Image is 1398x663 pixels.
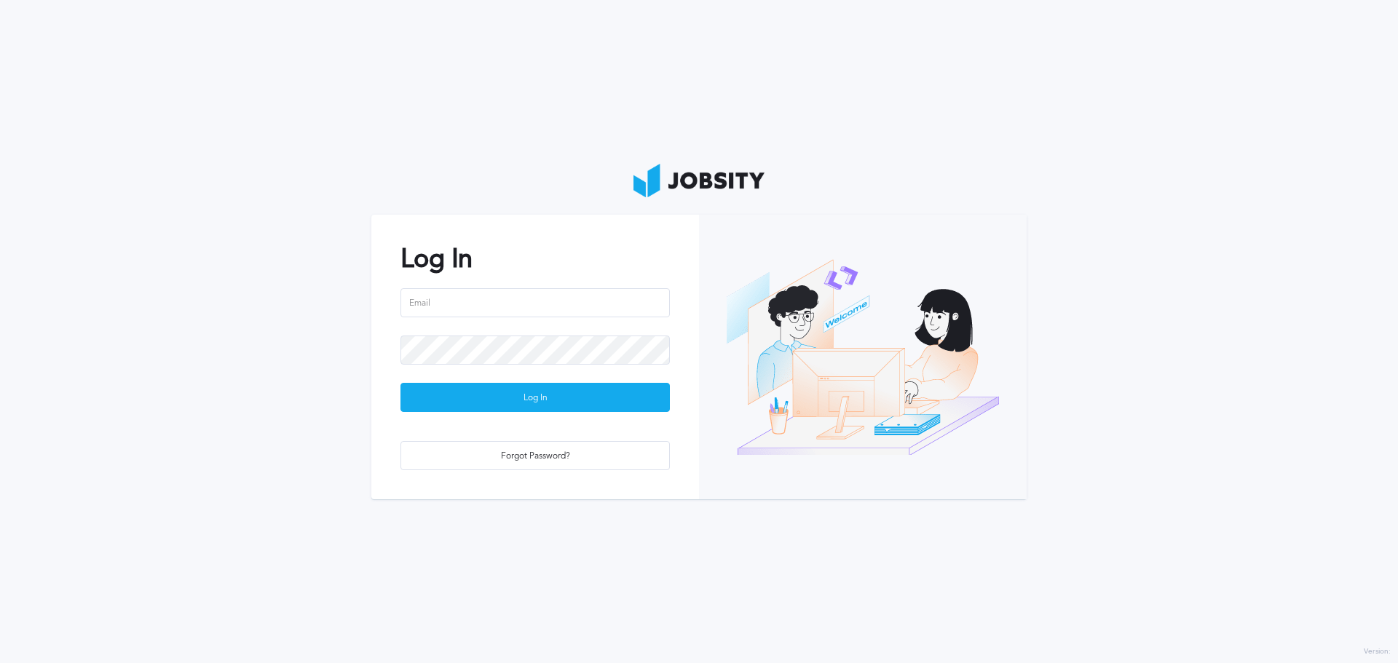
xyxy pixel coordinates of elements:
div: Log In [401,384,669,413]
button: Log In [400,383,670,412]
div: Forgot Password? [401,442,669,471]
label: Version: [1364,648,1391,656]
button: Forgot Password? [400,441,670,470]
h2: Log In [400,244,670,274]
input: Email [400,288,670,317]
